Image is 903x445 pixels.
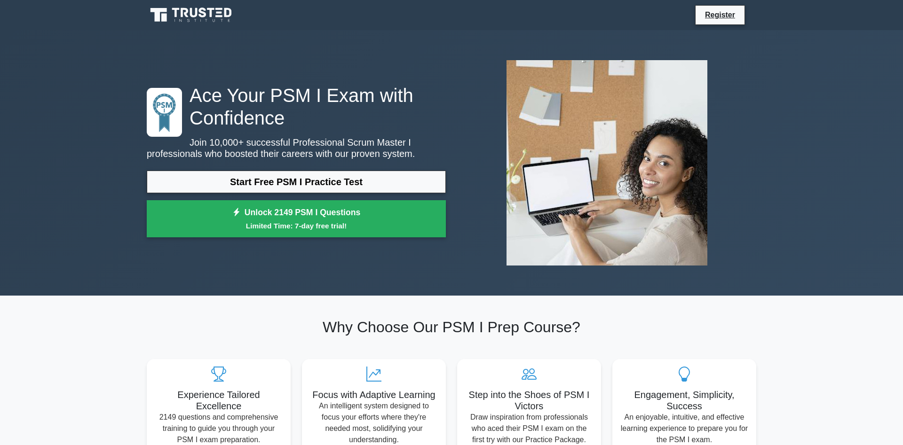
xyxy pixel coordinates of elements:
[147,200,446,238] a: Unlock 2149 PSM I QuestionsLimited Time: 7-day free trial!
[147,137,446,159] p: Join 10,000+ successful Professional Scrum Master I professionals who boosted their careers with ...
[158,220,434,231] small: Limited Time: 7-day free trial!
[309,389,438,400] h5: Focus with Adaptive Learning
[620,389,749,412] h5: Engagement, Simplicity, Success
[465,389,594,412] h5: Step into the Shoes of PSM I Victors
[699,9,741,21] a: Register
[154,389,283,412] h5: Experience Tailored Excellence
[147,171,446,193] a: Start Free PSM I Practice Test
[147,84,446,129] h1: Ace Your PSM I Exam with Confidence
[147,318,756,336] h2: Why Choose Our PSM I Prep Course?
